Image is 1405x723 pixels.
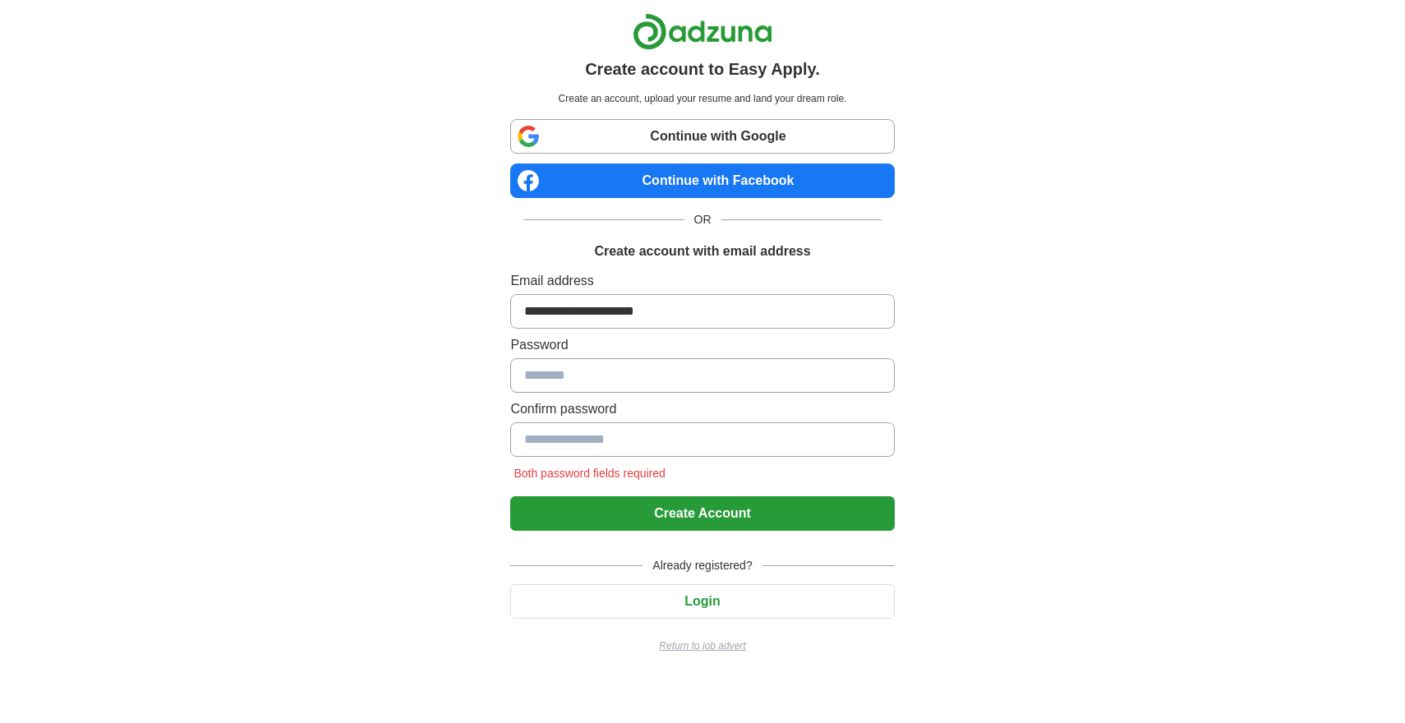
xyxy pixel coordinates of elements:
[510,638,894,653] a: Return to job advert
[510,335,894,355] label: Password
[510,584,894,619] button: Login
[510,496,894,531] button: Create Account
[510,399,894,419] label: Confirm password
[633,13,772,50] img: Adzuna logo
[510,119,894,154] a: Continue with Google
[585,57,820,81] h1: Create account to Easy Apply.
[684,211,721,228] span: OR
[643,557,762,574] span: Already registered?
[510,467,668,480] span: Both password fields required
[514,91,891,106] p: Create an account, upload your resume and land your dream role.
[594,242,810,261] h1: Create account with email address
[510,271,894,291] label: Email address
[510,163,894,198] a: Continue with Facebook
[510,594,894,608] a: Login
